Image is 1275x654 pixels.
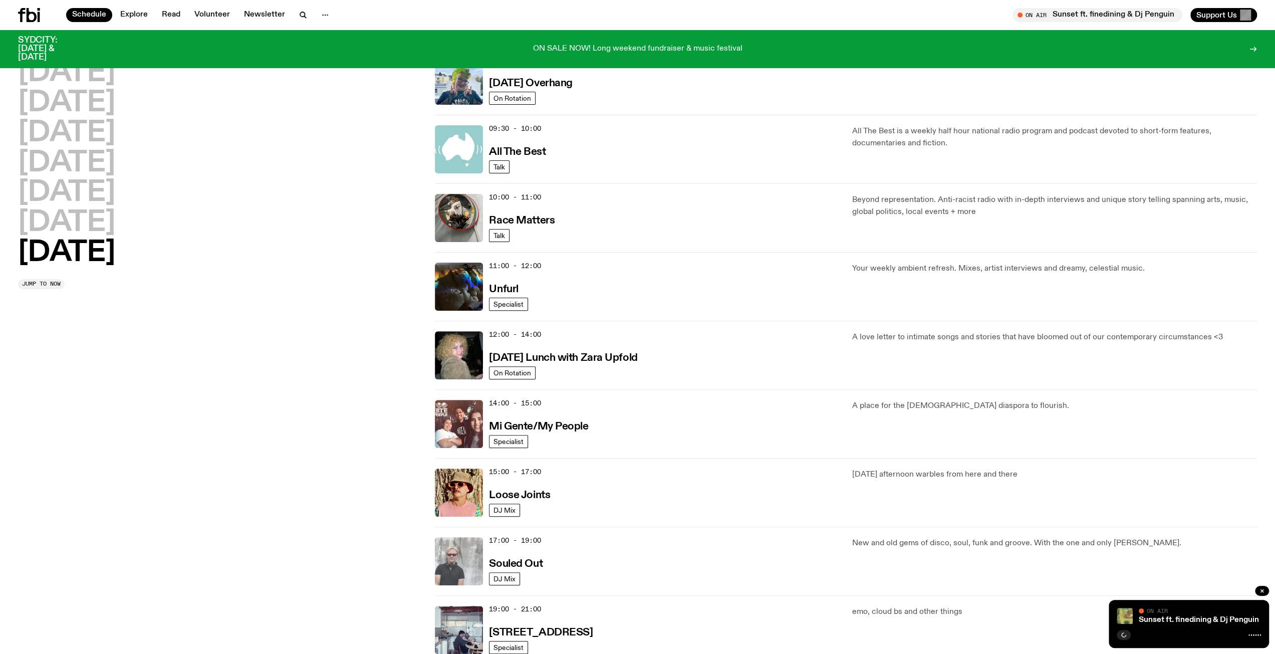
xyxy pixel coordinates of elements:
a: DJ Mix [489,572,520,585]
p: New and old gems of disco, soul, funk and groove. With the one and only [PERSON_NAME]. [852,537,1257,549]
span: On Air [1147,607,1168,614]
img: Tyson stands in front of a paperbark tree wearing orange sunglasses, a suede bucket hat and a pin... [435,469,483,517]
p: [DATE] afternoon warbles from here and there [852,469,1257,481]
span: Specialist [493,644,524,651]
span: Specialist [493,438,524,446]
a: Newsletter [238,8,291,22]
p: A love letter to intimate songs and stories that have bloomed out of our contemporary circumstanc... [852,331,1257,343]
span: Talk [493,163,505,171]
button: [DATE] [18,179,115,207]
span: 12:00 - 14:00 [489,330,541,339]
span: 19:00 - 21:00 [489,604,541,614]
p: Beyond representation. Anti-racist radio with in-depth interviews and unique story telling spanni... [852,194,1257,218]
img: A photo of the Race Matters team taken in a rear view or "blindside" mirror. A bunch of people of... [435,194,483,242]
a: Specialist [489,641,528,654]
a: Specialist [489,298,528,311]
h3: Unfurl [489,284,518,295]
a: [DATE] Lunch with Zara Upfold [489,351,637,363]
button: On AirSunset ft. finedining & Dj Penguin [1012,8,1182,22]
button: [DATE] [18,239,115,267]
a: Loose Joints [489,488,550,501]
a: [STREET_ADDRESS] [489,625,593,638]
h3: [STREET_ADDRESS] [489,627,593,638]
h3: All The Best [489,147,546,157]
p: All The Best is a weekly half hour national radio program and podcast devoted to short-form featu... [852,125,1257,149]
h3: [DATE] Lunch with Zara Upfold [489,353,637,363]
h3: SYDCITY: [DATE] & [DATE] [18,36,82,62]
a: Talk [489,229,509,242]
a: Specialist [489,435,528,448]
button: [DATE] [18,119,115,147]
a: Volunteer [188,8,236,22]
a: Unfurl [489,282,518,295]
img: Pat sits at a dining table with his profile facing the camera. Rhea sits to his left facing the c... [435,606,483,654]
span: 14:00 - 15:00 [489,398,541,408]
span: 10:00 - 11:00 [489,192,541,202]
a: On Rotation [489,92,536,105]
h3: [DATE] Overhang [489,78,572,89]
a: Sunset ft. finedining & Dj Penguin [1139,616,1259,624]
button: [DATE] [18,149,115,177]
button: [DATE] [18,89,115,117]
span: On Rotation [493,95,531,102]
h3: Mi Gente/My People [489,421,588,432]
span: Talk [493,232,505,240]
p: A place for the [DEMOGRAPHIC_DATA] diaspora to flourish. [852,400,1257,412]
span: DJ Mix [493,575,516,583]
a: Mi Gente/My People [489,419,588,432]
a: Explore [114,8,154,22]
a: Race Matters [489,213,555,226]
a: Schedule [66,8,112,22]
span: Jump to now [22,281,61,287]
h3: Race Matters [489,215,555,226]
button: Jump to now [18,279,65,289]
span: Support Us [1196,11,1237,20]
span: On Rotation [493,369,531,377]
a: Talk [489,160,509,173]
span: Specialist [493,301,524,308]
span: DJ Mix [493,507,516,514]
img: A digital camera photo of Zara looking to her right at the camera, smiling. She is wearing a ligh... [435,331,483,379]
span: 17:00 - 19:00 [489,536,541,545]
p: Your weekly ambient refresh. Mixes, artist interviews and dreamy, celestial music. [852,263,1257,275]
a: DJ Mix [489,504,520,517]
span: 11:00 - 12:00 [489,261,541,271]
img: A piece of fabric is pierced by sewing pins with different coloured heads, a rainbow light is cas... [435,263,483,311]
a: Read [156,8,186,22]
a: On Rotation [489,366,536,379]
a: [DATE] Overhang [489,76,572,89]
img: Stephen looks directly at the camera, wearing a black tee, black sunglasses and headphones around... [435,537,483,585]
a: All The Best [489,145,546,157]
button: [DATE] [18,59,115,87]
button: Support Us [1190,8,1257,22]
h3: Loose Joints [489,490,550,501]
button: [DATE] [18,209,115,237]
a: Souled Out [489,557,543,569]
span: 09:30 - 10:00 [489,124,541,133]
p: emo, cloud bs and other things [852,606,1257,618]
h3: Souled Out [489,559,543,569]
span: 15:00 - 17:00 [489,467,541,477]
p: ON SALE NOW! Long weekend fundraiser & music festival [533,45,742,54]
